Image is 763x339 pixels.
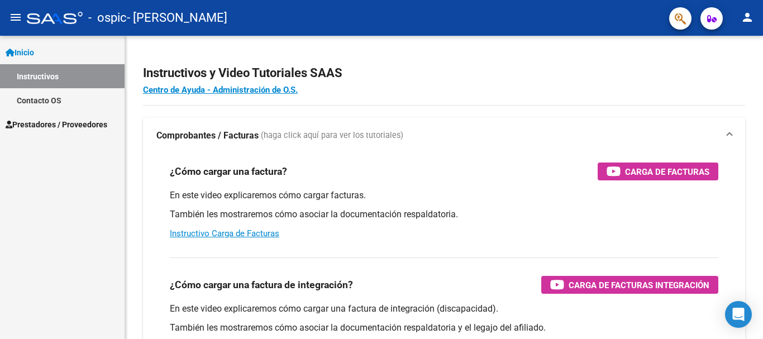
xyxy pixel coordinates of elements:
a: Instructivo Carga de Facturas [170,228,279,238]
p: También les mostraremos cómo asociar la documentación respaldatoria y el legajo del afiliado. [170,322,718,334]
h3: ¿Cómo cargar una factura? [170,164,287,179]
p: También les mostraremos cómo asociar la documentación respaldatoria. [170,208,718,221]
button: Carga de Facturas [598,163,718,180]
mat-expansion-panel-header: Comprobantes / Facturas (haga click aquí para ver los tutoriales) [143,118,745,154]
a: Centro de Ayuda - Administración de O.S. [143,85,298,95]
span: - ospic [88,6,127,30]
span: (haga click aquí para ver los tutoriales) [261,130,403,142]
h3: ¿Cómo cargar una factura de integración? [170,277,353,293]
p: En este video explicaremos cómo cargar una factura de integración (discapacidad). [170,303,718,315]
span: Inicio [6,46,34,59]
strong: Comprobantes / Facturas [156,130,259,142]
span: Carga de Facturas [625,165,709,179]
span: Prestadores / Proveedores [6,118,107,131]
span: Carga de Facturas Integración [569,278,709,292]
h2: Instructivos y Video Tutoriales SAAS [143,63,745,84]
span: - [PERSON_NAME] [127,6,227,30]
mat-icon: person [741,11,754,24]
button: Carga de Facturas Integración [541,276,718,294]
mat-icon: menu [9,11,22,24]
div: Open Intercom Messenger [725,301,752,328]
p: En este video explicaremos cómo cargar facturas. [170,189,718,202]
